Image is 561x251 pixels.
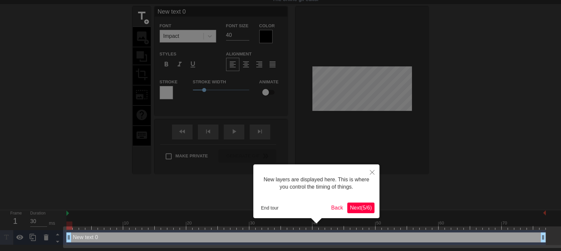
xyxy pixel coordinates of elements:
[365,164,379,180] button: Close
[329,203,346,213] button: Back
[350,205,372,210] span: Next ( 5 / 6 )
[258,169,374,198] div: New layers are displayed here. This is where you control the timing of things.
[347,203,374,213] button: Next
[258,203,281,213] button: End tour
